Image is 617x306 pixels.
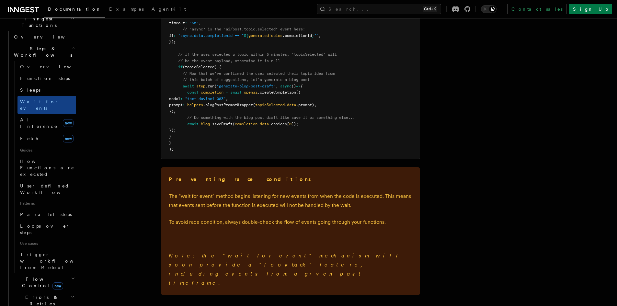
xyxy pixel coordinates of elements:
span: completion [235,122,257,126]
span: async [280,84,291,88]
span: "generate-blog-post-draft" [217,84,276,88]
span: , [319,33,321,38]
button: Toggle dark mode [481,5,497,13]
span: ( [253,103,255,107]
span: timeout [169,21,185,25]
a: How Functions are executed [17,155,76,180]
span: Overview [14,34,81,40]
span: Trigger workflows from Retool [20,252,91,270]
span: Overview [20,64,87,69]
span: : [174,33,176,38]
a: Wait for events [17,96,76,114]
span: prompt [169,103,183,107]
span: AgentKit [152,6,186,12]
span: }); [169,40,176,44]
span: new [63,135,74,142]
span: // Now that we've confirmed the user selected their topic idea from [183,71,335,76]
span: new [63,119,74,127]
span: , [199,21,201,25]
span: const [187,90,199,95]
span: , [276,84,278,88]
span: . [285,103,287,107]
span: } [169,134,171,139]
span: ); [169,147,174,152]
span: helpers [187,103,203,107]
span: "5m" [189,21,199,25]
span: .createCompletion [257,90,296,95]
span: ({ [296,90,301,95]
span: if [178,65,183,69]
span: await [187,122,199,126]
a: Documentation [44,2,105,18]
span: // "async" is the "ai/post.topic.selected" event here: [183,27,305,31]
em: Note: The "wait for event" mechanism will soon provide a "lookback" feature, including events fro... [169,253,403,286]
a: Function steps [17,73,76,84]
span: 0 [289,122,291,126]
span: "text-davinci-003" [185,96,226,101]
span: Sleeps [20,87,40,93]
span: new [52,282,63,289]
span: completion [201,90,223,95]
span: await [230,90,242,95]
span: Examples [109,6,144,12]
span: // this batch of suggestions, let's generate a blog post [183,77,310,82]
span: AI Inference [20,117,58,129]
button: Flow Controlnew [11,273,76,291]
button: Inngest Functions [5,13,76,31]
span: topicSelected [255,103,285,107]
a: User-defined Workflows [17,180,76,198]
span: step [196,84,205,88]
span: How Functions are executed [20,159,74,177]
span: => [296,84,301,88]
span: ${ [244,33,248,38]
span: Fetch [20,136,39,141]
span: model [169,96,180,101]
a: Loops over steps [17,220,76,238]
span: { [301,84,303,88]
span: // If the user selected a topic within 5 minutes, "topicSelected" will [178,52,337,57]
a: AgentKit [148,2,190,17]
span: = [226,90,228,95]
span: await [183,84,194,88]
a: Sign Up [569,4,612,14]
span: generatedTopics [248,33,282,38]
span: : [183,103,185,107]
span: Use cases [17,238,76,249]
span: Inngest Functions [5,16,70,28]
a: Overview [11,31,76,43]
p: The "wait for event" method begins listening for new events from when the code is executed. This ... [169,192,412,210]
span: Steps & Workflows [11,45,72,58]
span: // be the event payload, otherwise it is null [178,59,280,63]
span: User-defined Workflows [20,183,78,195]
span: Function steps [20,76,70,81]
span: Wait for events [20,99,59,111]
span: ( [233,122,235,126]
div: Steps & Workflows [11,61,76,273]
span: Documentation [48,6,101,12]
span: .prompt) [296,103,314,107]
button: Steps & Workflows [11,43,76,61]
a: Fetchnew [17,132,76,145]
span: }); [169,128,176,132]
a: AI Inferencenew [17,114,76,132]
span: `async.data.completionId == " [178,33,244,38]
span: () [291,84,296,88]
span: } [169,141,171,145]
span: (topicSelected) { [183,65,221,69]
a: Trigger workflows from Retool [17,249,76,273]
span: Loops over steps [20,223,70,235]
span: Parallel steps [20,212,72,217]
a: Parallel steps [17,209,76,220]
a: Contact sales [507,4,566,14]
span: ( [214,84,217,88]
span: ]); [291,122,298,126]
span: data [260,122,269,126]
span: .saveDraft [210,122,233,126]
span: Guides [17,145,76,155]
span: , [226,96,228,101]
span: // Do something with the blog post draft like save it or something else... [187,115,355,120]
a: Examples [105,2,148,17]
a: Sleeps [17,84,76,96]
span: Flow Control [11,276,71,289]
span: }); [169,109,176,114]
